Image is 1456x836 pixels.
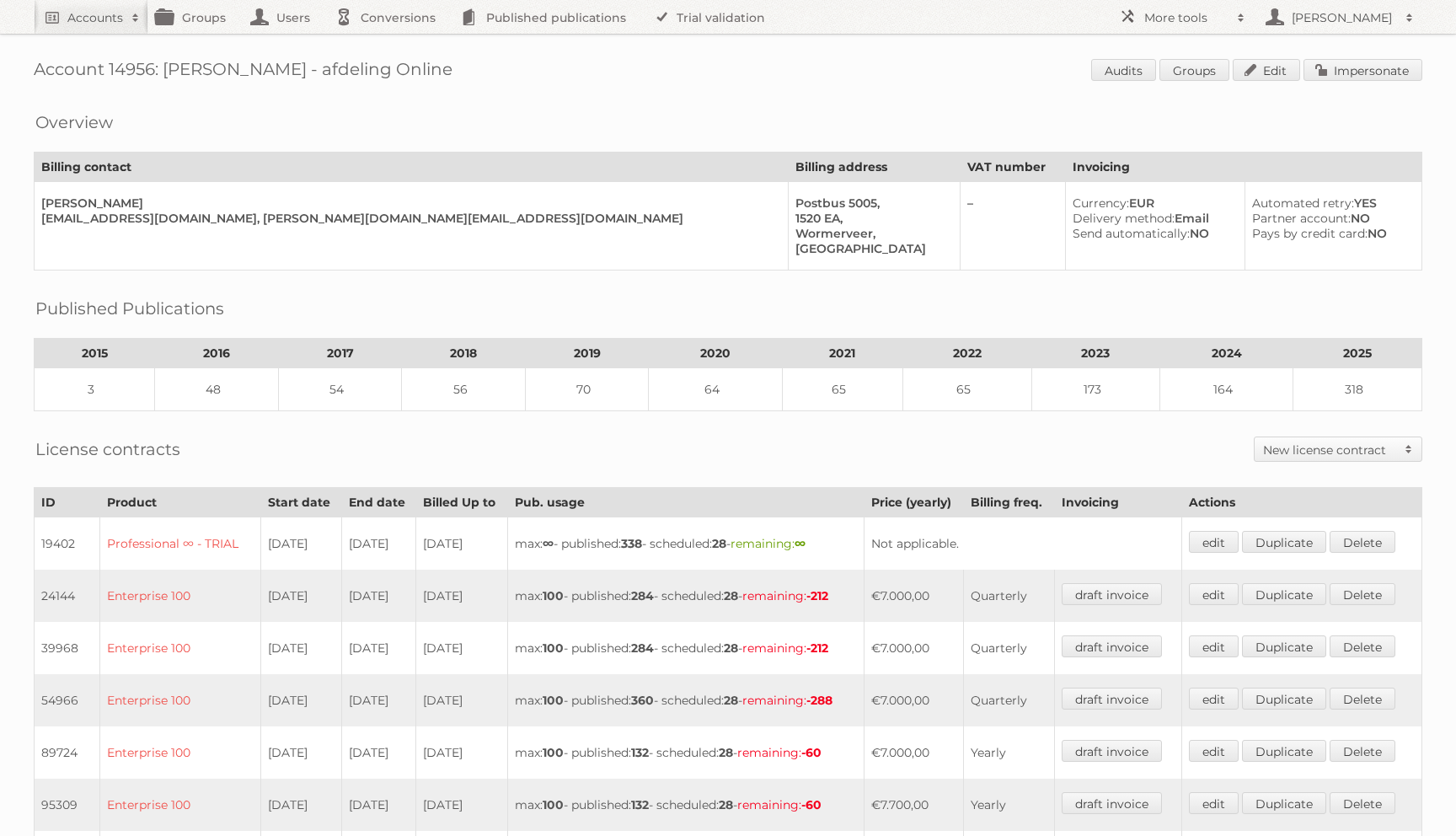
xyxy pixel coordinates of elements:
td: Professional ∞ - TRIAL [99,517,260,571]
a: Delete [1330,635,1395,657]
div: [EMAIL_ADDRESS][DOMAIN_NAME], [PERSON_NAME][DOMAIN_NAME][EMAIL_ADDRESS][DOMAIN_NAME] [41,211,774,226]
h2: New license contract [1263,442,1396,458]
a: draft invoice [1062,583,1162,605]
td: 95309 [35,779,100,831]
div: Email [1073,211,1231,226]
td: [DATE] [416,674,508,726]
span: Currency: [1073,196,1129,211]
strong: 100 [543,797,564,812]
th: Billed Up to [416,488,508,517]
th: 2023 [1031,339,1159,368]
td: [DATE] [260,779,341,831]
td: [DATE] [416,622,508,674]
a: Delete [1330,583,1395,605]
td: [DATE] [416,570,508,622]
a: Audits [1091,59,1156,81]
th: 2020 [649,339,782,368]
strong: 28 [719,797,733,812]
strong: ∞ [795,536,806,551]
a: Impersonate [1303,59,1422,81]
h1: Account 14956: [PERSON_NAME] - afdeling Online [34,59,1422,84]
th: Billing freq. [964,488,1054,517]
td: Quarterly [964,570,1054,622]
span: remaining: [742,693,832,708]
strong: 100 [543,640,564,656]
a: edit [1189,792,1239,814]
span: Pays by credit card: [1252,226,1368,241]
td: [DATE] [416,726,508,779]
td: [DATE] [260,570,341,622]
td: max: - published: - scheduled: - [507,726,864,779]
a: edit [1189,531,1239,553]
th: Price (yearly) [864,488,964,517]
a: Duplicate [1242,531,1326,553]
td: Enterprise 100 [99,622,260,674]
a: Duplicate [1242,792,1326,814]
a: edit [1189,635,1239,657]
td: Enterprise 100 [99,779,260,831]
td: Quarterly [964,622,1054,674]
a: edit [1189,688,1239,710]
h2: Published Publications [35,296,224,321]
h2: License contracts [35,437,180,462]
strong: 284 [631,640,654,656]
th: Billing address [788,153,961,182]
td: 173 [1031,368,1159,411]
th: 2017 [278,339,401,368]
td: [DATE] [341,674,416,726]
td: 39968 [35,622,100,674]
td: 56 [402,368,525,411]
td: 65 [903,368,1031,411]
span: remaining: [737,745,822,760]
td: [DATE] [341,622,416,674]
h2: [PERSON_NAME] [1287,9,1397,26]
div: NO [1252,211,1408,226]
th: 2018 [402,339,525,368]
a: draft invoice [1062,792,1162,814]
th: Product [99,488,260,517]
td: [DATE] [416,779,508,831]
span: remaining: [742,640,828,656]
td: [DATE] [341,779,416,831]
td: [DATE] [260,726,341,779]
strong: 28 [724,693,738,708]
div: Postbus 5005, [795,196,947,211]
td: €7.000,00 [864,622,964,674]
th: ID [35,488,100,517]
strong: 338 [621,536,642,551]
td: 318 [1293,368,1422,411]
td: [DATE] [260,674,341,726]
td: [DATE] [341,517,416,571]
td: [DATE] [341,726,416,779]
a: New license contract [1255,437,1421,461]
a: Delete [1330,792,1395,814]
td: Enterprise 100 [99,726,260,779]
td: Yearly [964,726,1054,779]
td: max: - published: - scheduled: - [507,570,864,622]
td: 19402 [35,517,100,571]
td: 54966 [35,674,100,726]
th: 2021 [782,339,902,368]
td: max: - published: - scheduled: - [507,674,864,726]
strong: 284 [631,588,654,603]
strong: -212 [806,588,828,603]
th: Billing contact [35,153,789,182]
span: remaining: [737,797,822,812]
a: Duplicate [1242,583,1326,605]
td: max: - published: - scheduled: - [507,517,864,571]
a: draft invoice [1062,740,1162,762]
div: YES [1252,196,1408,211]
a: edit [1189,583,1239,605]
td: €7.000,00 [864,726,964,779]
div: Wormerveer, [795,226,947,241]
a: Duplicate [1242,635,1326,657]
td: Yearly [964,779,1054,831]
strong: ∞ [543,536,554,551]
h2: Overview [35,110,113,135]
strong: 100 [543,745,564,760]
td: [DATE] [260,622,341,674]
a: Duplicate [1242,688,1326,710]
strong: 28 [724,640,738,656]
th: Invoicing [1066,153,1422,182]
td: €7.000,00 [864,674,964,726]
